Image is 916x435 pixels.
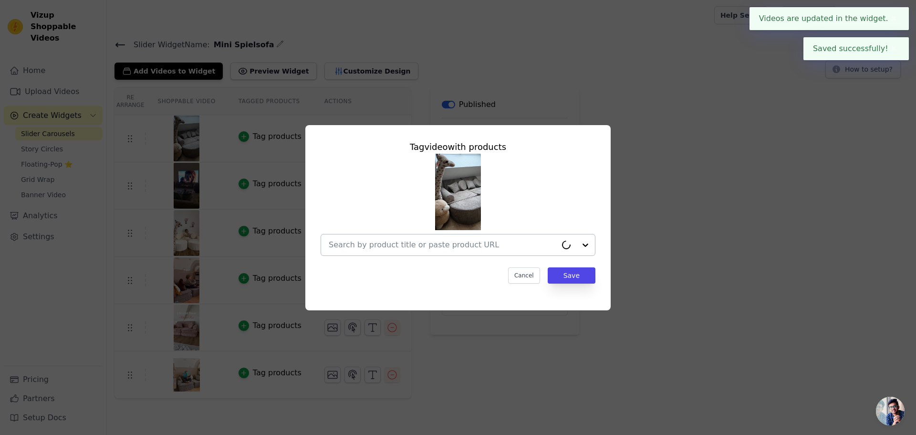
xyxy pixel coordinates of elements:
[888,13,899,24] button: Close
[329,239,557,251] input: Search by product title or paste product URL
[749,7,909,30] div: Videos are updated in the widget.
[876,397,905,425] a: Chat öffnen
[548,267,595,284] button: Save
[321,140,595,154] div: Tag video with products
[803,37,909,60] div: Saved successfully!
[508,267,540,284] button: Cancel
[435,154,481,230] img: reel-preview-09a38a-35.myshopify.com-3619874232205680334_65936296077.jpeg
[888,43,899,54] button: Close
